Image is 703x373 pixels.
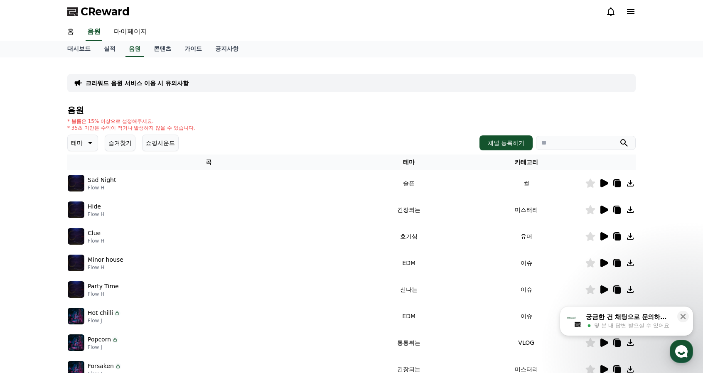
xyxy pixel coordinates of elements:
img: music [68,334,84,351]
p: Clue [88,229,101,238]
span: CReward [81,5,130,18]
p: * 볼륨은 15% 이상으로 설정해주세요. [67,118,195,125]
p: Flow J [88,317,120,324]
p: Flow H [88,211,104,218]
span: 대화 [76,276,86,283]
img: music [68,228,84,245]
img: music [68,201,84,218]
a: CReward [67,5,130,18]
p: * 35초 미만은 수익이 적거나 발생하지 않을 수 있습니다. [67,125,195,131]
td: 이슈 [467,303,585,329]
td: 미스터리 [467,196,585,223]
td: 유머 [467,223,585,250]
p: Popcorn [88,335,111,344]
a: 실적 [97,41,122,57]
p: Minor house [88,255,123,264]
td: 호기심 [350,223,468,250]
p: Party Time [88,282,119,291]
a: 콘텐츠 [147,41,178,57]
span: 홈 [26,276,31,282]
p: Flow H [88,264,123,271]
p: Flow J [88,344,118,351]
p: Forsaken [88,362,114,371]
p: Sad Night [88,176,116,184]
p: Flow H [88,291,119,297]
td: EDM [350,250,468,276]
img: music [68,308,84,324]
td: 통통튀는 [350,329,468,356]
a: 마이페이지 [107,23,154,41]
img: music [68,281,84,298]
a: 설정 [107,263,160,284]
img: music [68,255,84,271]
h4: 음원 [67,106,636,115]
th: 카테고리 [467,155,585,170]
td: 썰 [467,170,585,196]
th: 곡 [67,155,350,170]
td: 긴장되는 [350,196,468,223]
p: Flow H [88,238,104,244]
a: 대화 [55,263,107,284]
a: 홈 [61,23,81,41]
button: 쇼핑사운드 [142,135,179,151]
td: 이슈 [467,276,585,303]
th: 테마 [350,155,468,170]
td: VLOG [467,329,585,356]
p: Hide [88,202,101,211]
a: 가이드 [178,41,209,57]
td: 슬픈 [350,170,468,196]
p: 테마 [71,137,83,149]
button: 즐겨찾기 [105,135,135,151]
a: 홈 [2,263,55,284]
a: 음원 [125,41,144,57]
button: 채널 등록하기 [479,135,533,150]
p: Flow H [88,184,116,191]
button: 테마 [67,135,98,151]
td: EDM [350,303,468,329]
img: music [68,175,84,191]
td: 이슈 [467,250,585,276]
span: 설정 [128,276,138,282]
a: 음원 [86,23,102,41]
a: 공지사항 [209,41,245,57]
a: 대시보드 [61,41,97,57]
td: 신나는 [350,276,468,303]
a: 크리워드 음원 서비스 이용 시 유의사항 [86,79,189,87]
p: Hot chilli [88,309,113,317]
